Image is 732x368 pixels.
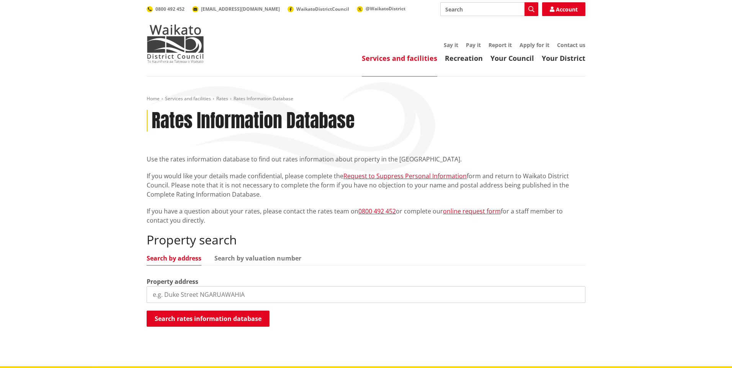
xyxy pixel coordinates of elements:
[440,2,538,16] input: Search input
[489,41,512,49] a: Report it
[147,6,185,12] a: 0800 492 452
[165,95,211,102] a: Services and facilities
[147,255,201,261] a: Search by address
[288,6,349,12] a: WaikatoDistrictCouncil
[147,155,585,164] p: Use the rates information database to find out rates information about property in the [GEOGRAPHI...
[155,6,185,12] span: 0800 492 452
[520,41,549,49] a: Apply for it
[234,95,293,102] span: Rates Information Database
[147,233,585,247] h2: Property search
[147,207,585,225] p: If you have a question about your rates, please contact the rates team on or complete our for a s...
[357,5,405,12] a: @WaikatoDistrict
[296,6,349,12] span: WaikatoDistrictCouncil
[147,277,198,286] label: Property address
[147,286,585,303] input: e.g. Duke Street NGARUAWAHIA
[542,2,585,16] a: Account
[147,171,585,199] p: If you would like your details made confidential, please complete the form and return to Waikato ...
[147,95,160,102] a: Home
[214,255,301,261] a: Search by valuation number
[444,41,458,49] a: Say it
[466,41,481,49] a: Pay it
[490,54,534,63] a: Your Council
[147,24,204,63] img: Waikato District Council - Te Kaunihera aa Takiwaa o Waikato
[366,5,405,12] span: @WaikatoDistrict
[445,54,483,63] a: Recreation
[362,54,437,63] a: Services and facilities
[343,172,467,180] a: Request to Suppress Personal Information
[443,207,501,215] a: online request form
[557,41,585,49] a: Contact us
[192,6,280,12] a: [EMAIL_ADDRESS][DOMAIN_NAME]
[542,54,585,63] a: Your District
[147,96,585,102] nav: breadcrumb
[147,311,270,327] button: Search rates information database
[216,95,228,102] a: Rates
[152,110,355,132] h1: Rates Information Database
[358,207,396,215] a: 0800 492 452
[201,6,280,12] span: [EMAIL_ADDRESS][DOMAIN_NAME]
